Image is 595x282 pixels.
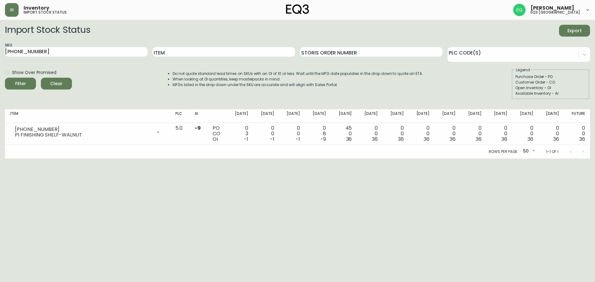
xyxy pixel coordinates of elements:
span: Clear [46,80,67,88]
div: PI FINISHING SHELF-WALNUT [15,132,152,138]
span: [PERSON_NAME] [531,6,574,11]
button: Export [559,25,590,37]
th: PLC [170,109,189,123]
img: db11c1629862fe82d63d0774b1b54d2b [513,4,526,16]
span: 36 [553,136,559,143]
div: Open Inventory - OI [515,85,586,91]
span: -1 [270,136,274,143]
h5: eq3 [GEOGRAPHIC_DATA] [531,11,580,14]
div: Customer Order - CO [515,80,586,85]
span: Export [564,27,585,35]
span: Show Over Promised [12,69,56,76]
div: Purchase Order - PO [515,74,586,80]
h5: import stock status [24,11,67,14]
th: [DATE] [305,109,331,123]
th: [DATE] [279,109,305,123]
span: 36 [398,136,404,143]
span: Inventory [24,6,49,11]
li: Do not quote standard lead times on SKUs with an OI of 10 or less. Wait until the MFG date popula... [173,71,423,76]
h2: Import Stock Status [5,25,90,37]
div: 0 0 [258,125,274,142]
button: Filter [5,78,36,89]
th: [DATE] [331,109,357,123]
th: [DATE] [227,109,253,123]
div: 0 0 [517,125,533,142]
button: Clear [41,78,72,89]
span: 36 [527,136,533,143]
span: -1 [244,136,248,143]
div: 45 0 [336,125,352,142]
span: -1 [296,136,300,143]
li: MFGs listed in the drop down under the SKU are accurate and will align with Sales Portal. [173,82,423,88]
div: 0 0 [362,125,378,142]
div: [PHONE_NUMBER] [15,127,152,132]
span: 36 [424,136,430,143]
th: [DATE] [487,109,513,123]
li: When looking at OI quantities, keep masterpacks in mind. [173,76,423,82]
th: Future [564,109,590,123]
div: 0 0 [388,125,404,142]
td: 5.0 [170,123,189,145]
th: [DATE] [538,109,564,123]
div: 0 0 [491,125,508,142]
div: 0 0 [465,125,482,142]
span: -9 [320,136,326,143]
span: 36 [476,136,482,143]
div: Filter [15,80,26,88]
span: 36 [346,136,352,143]
img: logo [286,4,309,14]
legend: Legend [515,67,531,73]
p: Rows per page: [489,149,518,154]
th: [DATE] [409,109,435,123]
th: [DATE] [434,109,461,123]
div: Available Inventory - AI [515,91,586,96]
span: 36 [372,136,378,143]
span: 36 [579,136,585,143]
div: 0 3 [232,125,248,142]
p: 1-1 of 1 [546,149,558,154]
div: 0 0 [284,125,300,142]
span: 36 [450,136,456,143]
div: 0 0 [414,125,430,142]
th: Item [5,109,170,123]
th: [DATE] [383,109,409,123]
div: 0 0 [439,125,456,142]
div: 0 0 [543,125,559,142]
div: 0 0 [569,125,585,142]
div: 0 8 [310,125,326,142]
th: [DATE] [357,109,383,123]
span: OI [213,136,218,143]
th: AI [190,109,208,123]
th: [DATE] [461,109,487,123]
div: [PHONE_NUMBER]PI FINISHING SHELF-WALNUT [10,125,165,139]
div: 50 [521,146,536,157]
span: 36 [501,136,507,143]
span: -9 [195,124,201,132]
div: PO CO [213,125,223,142]
th: [DATE] [512,109,538,123]
th: [DATE] [253,109,279,123]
